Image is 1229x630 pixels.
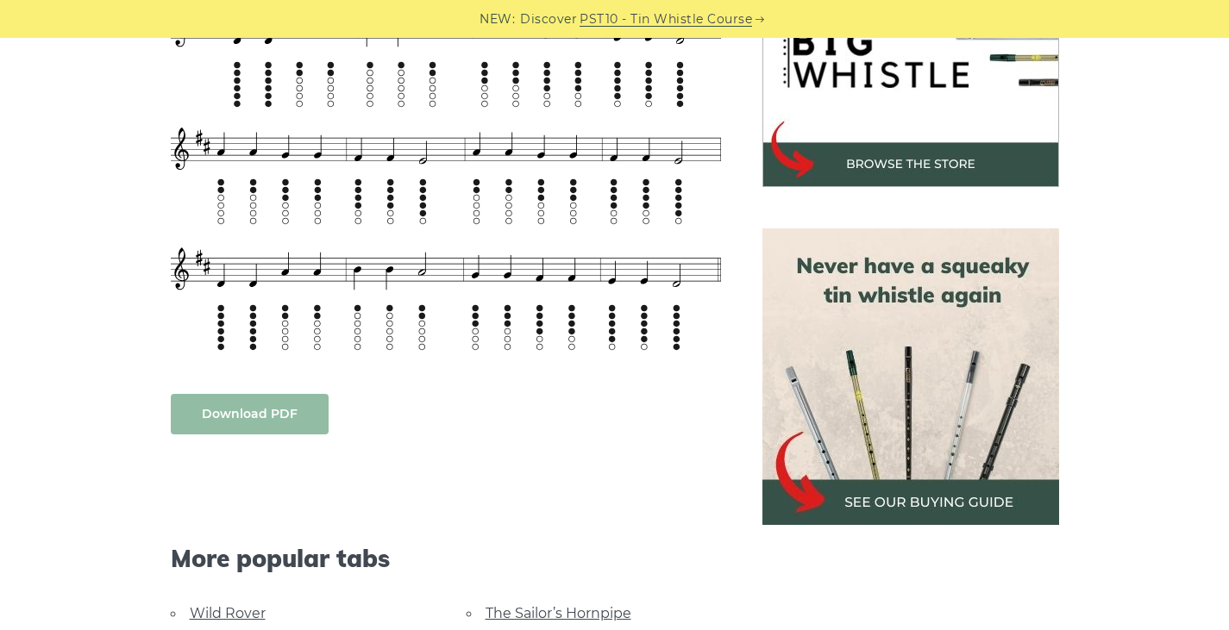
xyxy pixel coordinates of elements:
span: Discover [520,9,577,29]
img: tin whistle buying guide [762,228,1059,525]
a: Download PDF [171,394,329,434]
a: PST10 - Tin Whistle Course [580,9,752,29]
span: NEW: [480,9,515,29]
span: More popular tabs [171,544,721,573]
a: The Sailor’s Hornpipe [486,605,631,621]
a: Wild Rover [190,605,266,621]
